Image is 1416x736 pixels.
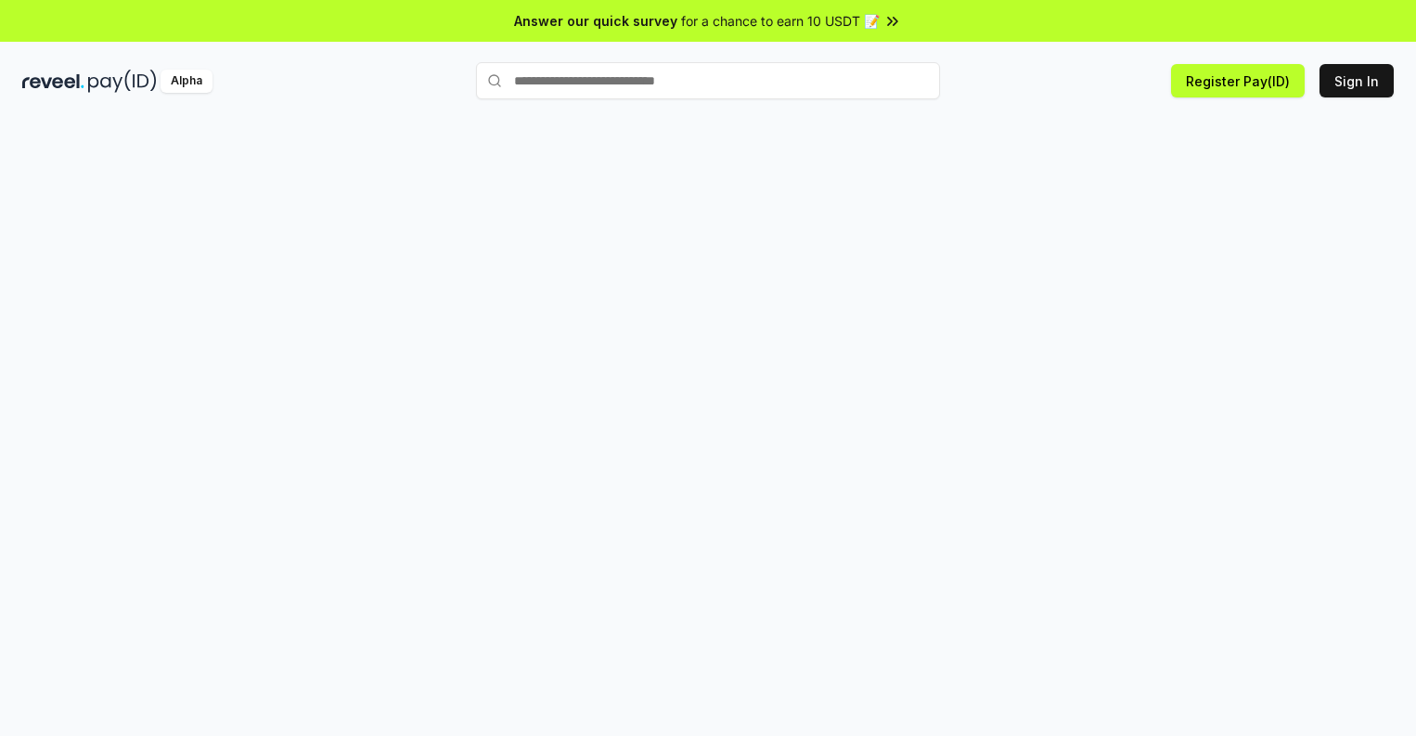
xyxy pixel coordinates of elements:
[681,11,880,31] span: for a chance to earn 10 USDT 📝
[1171,64,1305,97] button: Register Pay(ID)
[1319,64,1394,97] button: Sign In
[88,70,157,93] img: pay_id
[161,70,212,93] div: Alpha
[22,70,84,93] img: reveel_dark
[514,11,677,31] span: Answer our quick survey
